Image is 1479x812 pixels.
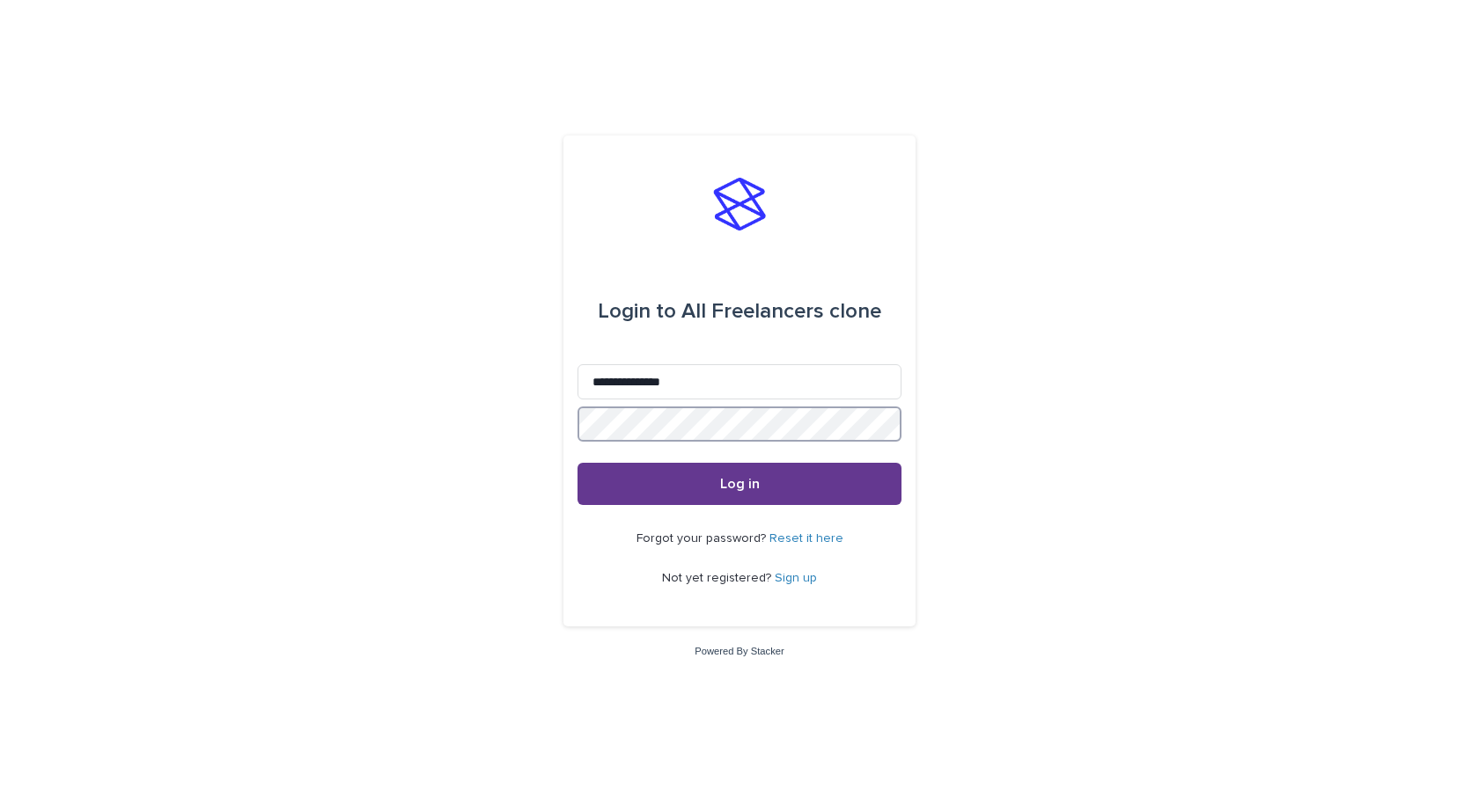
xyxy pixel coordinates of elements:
[578,463,901,505] button: Log in
[662,572,775,584] span: Not yet registered?
[720,477,760,491] span: Log in
[769,532,843,545] a: Reset it here
[713,178,766,230] img: stacker-logo-s-only.png
[598,301,676,322] span: Login to
[598,287,881,336] div: All Freelancers clone
[695,646,784,656] a: Powered By Stacker
[636,532,769,545] span: Forgot your password?
[775,572,817,584] a: Sign up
